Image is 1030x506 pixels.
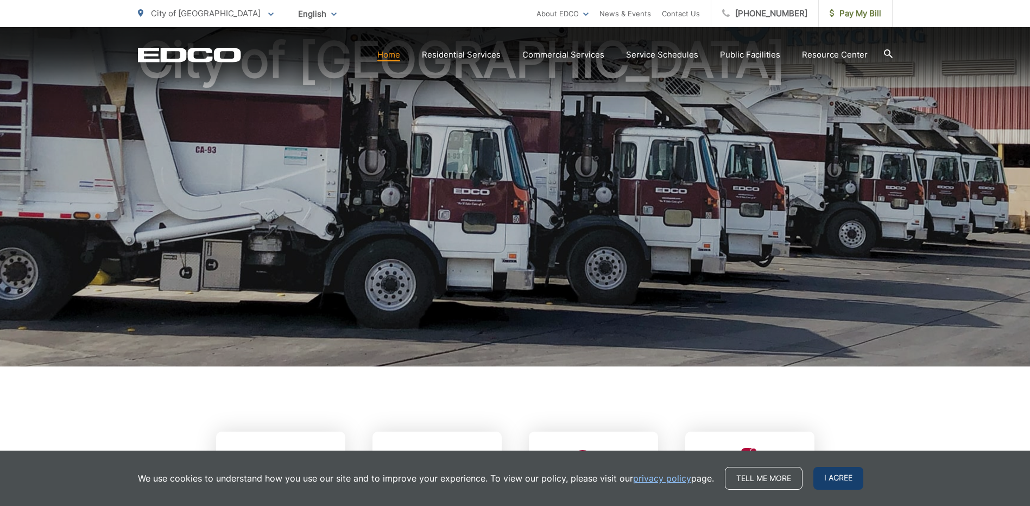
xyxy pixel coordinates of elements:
[633,472,691,485] a: privacy policy
[138,33,893,376] h1: City of [GEOGRAPHIC_DATA]
[720,48,780,61] a: Public Facilities
[830,7,881,20] span: Pay My Bill
[290,4,345,23] span: English
[522,48,604,61] a: Commercial Services
[626,48,698,61] a: Service Schedules
[599,7,651,20] a: News & Events
[536,7,589,20] a: About EDCO
[151,8,261,18] span: City of [GEOGRAPHIC_DATA]
[802,48,868,61] a: Resource Center
[138,47,241,62] a: EDCD logo. Return to the homepage.
[813,467,863,490] span: I agree
[422,48,501,61] a: Residential Services
[138,472,714,485] p: We use cookies to understand how you use our site and to improve your experience. To view our pol...
[725,467,802,490] a: Tell me more
[662,7,700,20] a: Contact Us
[377,48,400,61] a: Home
